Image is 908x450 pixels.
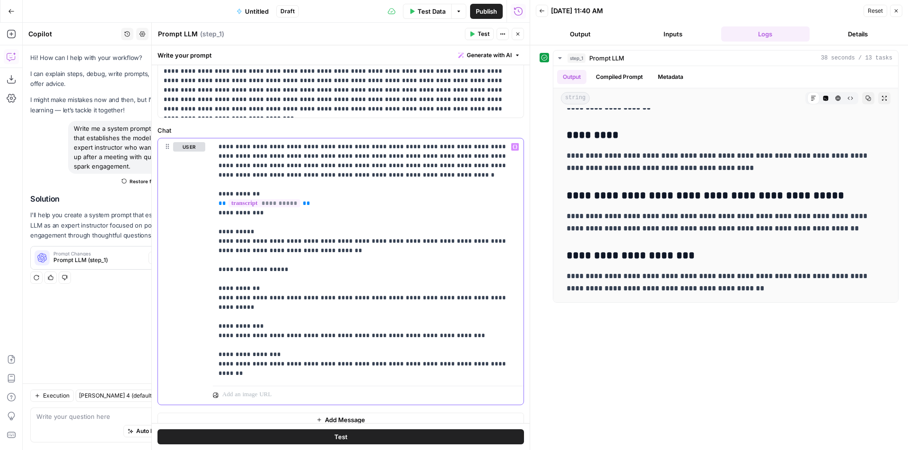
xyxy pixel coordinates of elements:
button: Output [536,26,625,42]
div: user [158,138,205,405]
button: user [173,142,205,152]
button: Untitled [231,4,274,19]
span: Publish [476,7,497,16]
span: string [561,92,590,104]
span: Reset [868,7,883,15]
h2: Solution [30,195,192,204]
button: Inputs [629,26,717,42]
span: Test Data [418,7,445,16]
button: Details [813,26,902,42]
button: Add Message [157,413,524,427]
button: Test Data [403,4,451,19]
button: Compiled Prompt [590,70,648,84]
span: Generate with AI [467,51,512,59]
button: Execution [30,390,74,402]
p: I'll help you create a system prompt that establishes the LLM as an expert instructor focused on ... [30,210,192,240]
span: ( step_1 ) [200,29,224,39]
button: Reset [864,5,887,17]
div: 38 seconds / 13 tasks [553,66,898,302]
button: Test [157,429,524,444]
span: Prompt Changes [53,251,145,256]
span: Untitled [245,7,269,16]
span: Add Message [325,415,365,425]
span: Execution [43,391,70,400]
button: 38 seconds / 13 tasks [553,51,898,66]
div: Copilot [28,29,118,39]
span: step_1 [567,53,585,63]
span: 38 seconds / 13 tasks [821,54,892,62]
button: Publish [470,4,503,19]
button: Generate with AI [454,49,524,61]
div: Write me a system prompt for step 1 that establishes the model as an expert instructor who wants ... [68,121,192,174]
textarea: Prompt LLM [158,29,198,39]
button: Restore from Checkpoint [118,176,192,187]
input: Claude Sonnet 4 (default) [79,391,170,400]
span: Auto Mode [136,427,166,435]
div: Write your prompt [152,45,530,65]
p: I might make mistakes now and then, but I’m always learning — let’s tackle it together! [30,95,192,115]
button: Metadata [652,70,689,84]
button: Output [557,70,586,84]
button: Logs [721,26,810,42]
button: Auto Mode [123,425,170,437]
span: Test [478,30,489,38]
p: Hi! How can I help with your workflow? [30,53,192,63]
label: Chat [157,126,524,135]
span: Draft [280,7,295,16]
button: Test [465,28,494,40]
span: Test [334,432,348,442]
span: Prompt LLM [589,53,624,63]
p: I can explain steps, debug, write prompts, code, and offer advice. [30,69,192,89]
span: Prompt LLM (step_1) [53,256,145,264]
span: Restore from Checkpoint [130,178,188,185]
